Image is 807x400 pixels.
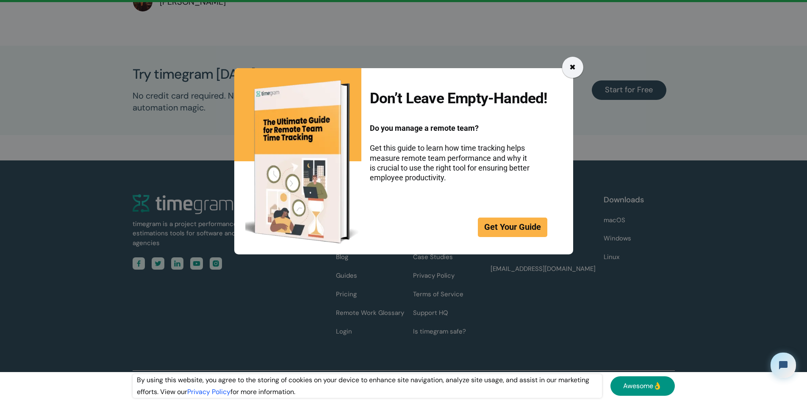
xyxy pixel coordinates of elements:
[610,376,675,396] a: Awesome👌
[133,374,602,398] div: By using this website, you agree to the storing of cookies on your device to enhance site navigat...
[763,345,803,385] iframe: Tidio Chat
[370,91,547,107] h2: Don’t Leave Empty-Handed!
[370,123,531,182] p: Get this guide to learn how time tracking helps measure remote team performance and why it is cru...
[569,61,576,73] div: ✖
[370,124,479,132] span: Do you manage a remote team?
[478,218,547,237] a: Get Your Guide
[187,387,230,396] a: Privacy Policy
